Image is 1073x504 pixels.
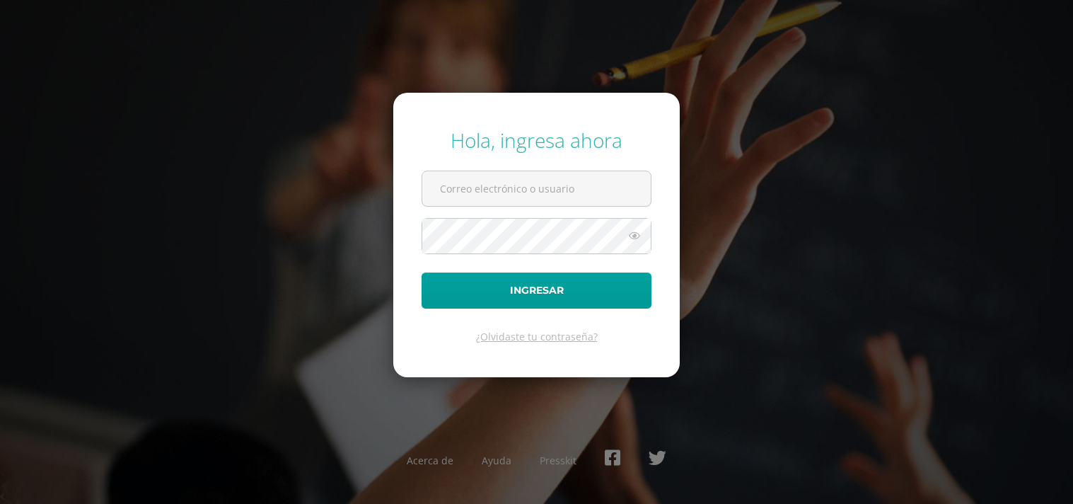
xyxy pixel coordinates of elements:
[476,330,598,343] a: ¿Olvidaste tu contraseña?
[482,454,511,467] a: Ayuda
[422,273,651,309] button: Ingresar
[422,127,651,154] div: Hola, ingresa ahora
[422,171,651,206] input: Correo electrónico o usuario
[540,454,576,467] a: Presskit
[407,454,453,467] a: Acerca de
